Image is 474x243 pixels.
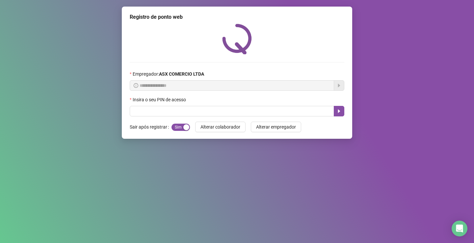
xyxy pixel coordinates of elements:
[336,109,342,114] span: caret-right
[134,83,138,88] span: info-circle
[452,221,467,236] div: Open Intercom Messenger
[195,122,246,132] button: Alterar colaborador
[200,123,240,131] span: Alterar colaborador
[251,122,301,132] button: Alterar empregador
[256,123,296,131] span: Alterar empregador
[133,70,204,78] span: Empregador :
[130,96,190,103] label: Insira o seu PIN de acesso
[130,13,344,21] div: Registro de ponto web
[130,122,171,132] label: Sair após registrar
[222,24,252,54] img: QRPoint
[159,71,204,77] strong: ASX COMERCIO LTDA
